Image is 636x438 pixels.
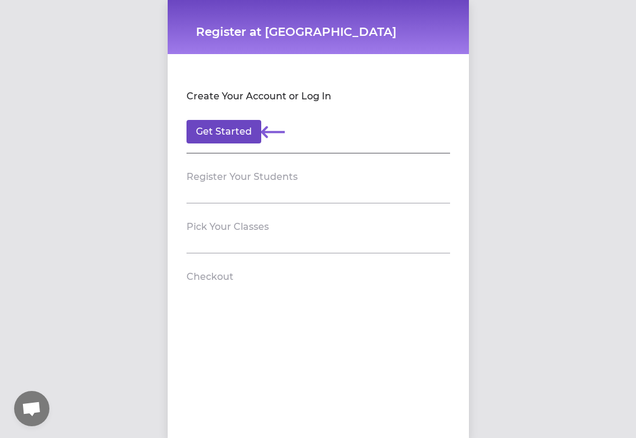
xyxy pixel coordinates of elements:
[187,170,298,184] h2: Register Your Students
[187,89,331,103] h2: Create Your Account or Log In
[187,270,234,284] h2: Checkout
[196,24,441,40] h1: Register at [GEOGRAPHIC_DATA]
[14,391,49,426] div: Open chat
[187,120,261,143] button: Get Started
[187,220,269,234] h2: Pick Your Classes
